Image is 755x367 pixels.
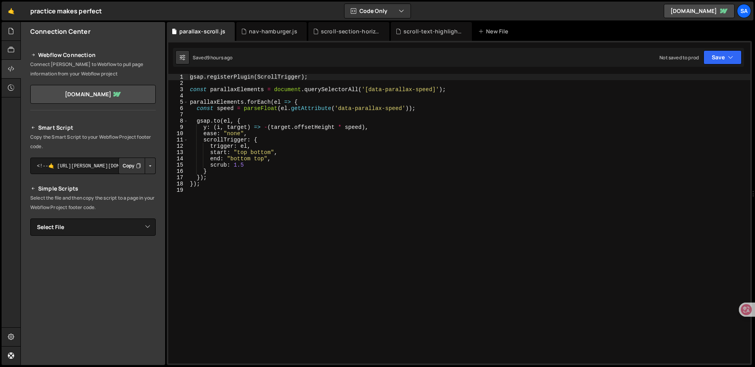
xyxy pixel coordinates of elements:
[179,28,225,35] div: parallax-scroll.js
[30,50,156,60] h2: Webflow Connection
[168,118,188,124] div: 8
[168,74,188,80] div: 1
[168,143,188,149] div: 12
[30,193,156,212] p: Select the file and then copy the script to a page in your Webflow Project footer code.
[30,85,156,104] a: [DOMAIN_NAME]
[168,174,188,181] div: 17
[168,124,188,130] div: 9
[737,4,751,18] a: SA
[168,93,188,99] div: 4
[30,132,156,151] p: Copy the Smart Script to your Webflow Project footer code.
[30,123,156,132] h2: Smart Script
[664,4,735,18] a: [DOMAIN_NAME]
[659,54,699,61] div: Not saved to prod
[703,50,742,64] button: Save
[168,149,188,156] div: 13
[321,28,380,35] div: scroll-section-horizontal.js
[168,80,188,86] div: 2
[168,162,188,168] div: 15
[2,2,21,20] a: 🤙
[207,54,233,61] div: 9 hours ago
[30,184,156,193] h2: Simple Scripts
[249,28,297,35] div: nav-hamburger.js
[168,168,188,174] div: 16
[478,28,511,35] div: New File
[193,54,233,61] div: Saved
[30,158,156,174] textarea: <!--🤙 [URL][PERSON_NAME][DOMAIN_NAME]> <script>document.addEventListener("DOMContentLoaded", func...
[118,158,156,174] div: Button group with nested dropdown
[168,181,188,187] div: 18
[168,99,188,105] div: 5
[30,6,102,16] div: practice makes perfect
[168,137,188,143] div: 11
[168,156,188,162] div: 14
[344,4,411,18] button: Code Only
[168,86,188,93] div: 3
[168,187,188,193] div: 19
[168,112,188,118] div: 7
[168,130,188,137] div: 10
[118,158,145,174] button: Copy
[30,60,156,79] p: Connect [PERSON_NAME] to Webflow to pull page information from your Webflow project
[168,105,188,112] div: 6
[30,27,90,36] h2: Connection Center
[403,28,462,35] div: scroll-text-highlight-opacity.js
[30,249,157,319] iframe: YouTube video player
